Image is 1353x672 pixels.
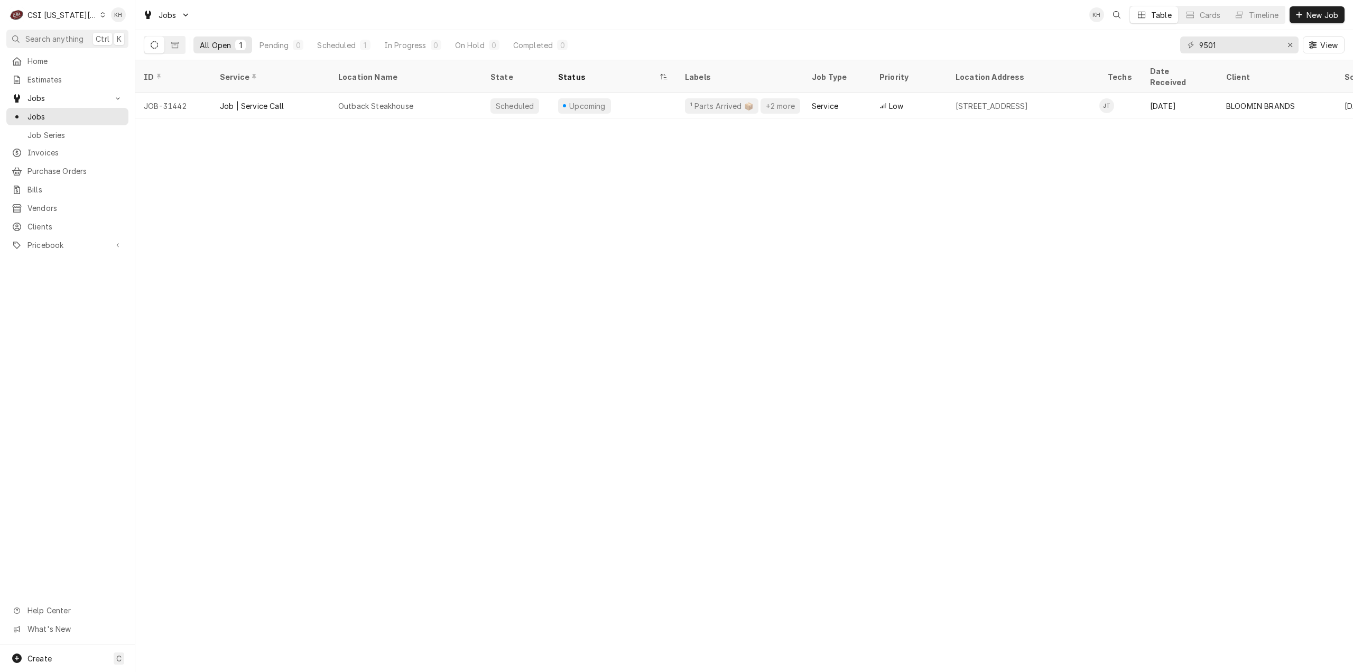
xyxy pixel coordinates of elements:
[1108,71,1133,82] div: Techs
[558,71,657,82] div: Status
[27,221,123,232] span: Clients
[568,100,607,112] div: Upcoming
[338,100,413,112] div: Outback Steakhouse
[1226,71,1326,82] div: Client
[317,40,355,51] div: Scheduled
[6,181,128,198] a: Bills
[117,33,122,44] span: K
[220,71,319,82] div: Service
[1249,10,1278,21] div: Timeline
[1099,98,1114,113] div: JT
[491,40,497,51] div: 0
[1318,40,1340,51] span: View
[6,108,128,125] a: Jobs
[27,184,123,195] span: Bills
[513,40,553,51] div: Completed
[27,74,123,85] span: Estimates
[6,620,128,638] a: Go to What's New
[1099,98,1114,113] div: Jimmy Terrell's Avatar
[27,654,52,663] span: Create
[27,10,97,21] div: CSI [US_STATE][GEOGRAPHIC_DATA]
[27,147,123,158] span: Invoices
[765,100,796,112] div: +2 more
[6,602,128,619] a: Go to Help Center
[237,40,244,51] div: 1
[116,653,122,664] span: C
[27,165,123,177] span: Purchase Orders
[295,40,301,51] div: 0
[1089,7,1104,22] div: Kelsey Hetlage's Avatar
[27,240,107,251] span: Pricebook
[812,71,863,82] div: Job Type
[1226,100,1295,112] div: BLOOMIN BRANDS
[27,111,123,122] span: Jobs
[384,40,427,51] div: In Progress
[6,126,128,144] a: Job Series
[1199,36,1278,53] input: Keyword search
[6,52,128,70] a: Home
[1150,66,1207,88] div: Date Received
[27,623,122,634] span: What's New
[1303,36,1345,53] button: View
[10,7,24,22] div: C
[433,40,439,51] div: 0
[27,130,123,141] span: Job Series
[879,71,937,82] div: Priority
[812,100,838,112] div: Service
[96,33,109,44] span: Ctrl
[6,199,128,217] a: Vendors
[889,100,903,112] span: Low
[338,71,471,82] div: Location Name
[27,202,123,214] span: Vendors
[559,40,566,51] div: 0
[6,30,128,48] button: Search anythingCtrlK
[1282,36,1299,53] button: Erase input
[1304,10,1340,21] span: New Job
[111,7,126,22] div: Kelsey Hetlage's Avatar
[27,56,123,67] span: Home
[10,7,24,22] div: CSI Kansas City's Avatar
[495,100,535,112] div: Scheduled
[159,10,177,21] span: Jobs
[1089,7,1104,22] div: KH
[1200,10,1221,21] div: Cards
[490,71,541,82] div: State
[27,93,107,104] span: Jobs
[138,6,194,24] a: Go to Jobs
[956,100,1028,112] div: [STREET_ADDRESS]
[6,218,128,235] a: Clients
[144,71,201,82] div: ID
[260,40,289,51] div: Pending
[111,7,126,22] div: KH
[455,40,485,51] div: On Hold
[6,144,128,161] a: Invoices
[6,162,128,180] a: Purchase Orders
[1108,6,1125,23] button: Open search
[6,71,128,88] a: Estimates
[27,605,122,616] span: Help Center
[956,71,1089,82] div: Location Address
[25,33,84,44] span: Search anything
[362,40,368,51] div: 1
[135,93,211,118] div: JOB-31442
[1151,10,1172,21] div: Table
[1290,6,1345,23] button: New Job
[6,236,128,254] a: Go to Pricebook
[6,89,128,107] a: Go to Jobs
[689,100,754,112] div: ¹ Parts Arrived 📦
[200,40,231,51] div: All Open
[220,100,284,112] div: Job | Service Call
[685,71,795,82] div: Labels
[1142,93,1218,118] div: [DATE]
